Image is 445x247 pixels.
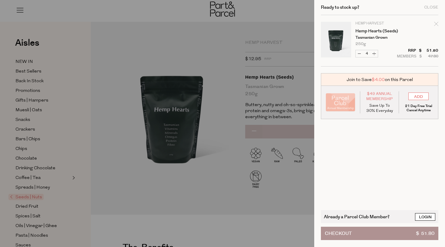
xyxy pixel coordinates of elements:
span: $49 Annual Membership [365,91,394,102]
div: Close [424,5,438,9]
button: Checkout$ 51.80 [321,227,438,240]
div: Join to Save on this Parcel [321,73,438,86]
span: $ 51.80 [416,227,434,240]
input: ADD [408,93,429,100]
a: Hemp Hearts (Seeds) [355,29,402,33]
input: QTY Hemp Hearts (Seeds) [363,50,371,57]
span: Already a Parcel Club Member? [324,213,390,220]
p: 21 Day Free Trial Cancel Anytime [404,104,433,112]
h2: Ready to stock up? [321,5,359,10]
span: $4.00 [372,76,385,83]
a: Login [415,213,435,221]
p: Tasmanian Grown [355,36,402,40]
p: Save Up To 30% Everyday [365,103,394,113]
span: Checkout [325,227,352,240]
p: Hemp Harvest [355,22,402,25]
div: Remove Hemp Hearts (Seeds) [434,21,438,29]
span: 250g [355,42,366,46]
